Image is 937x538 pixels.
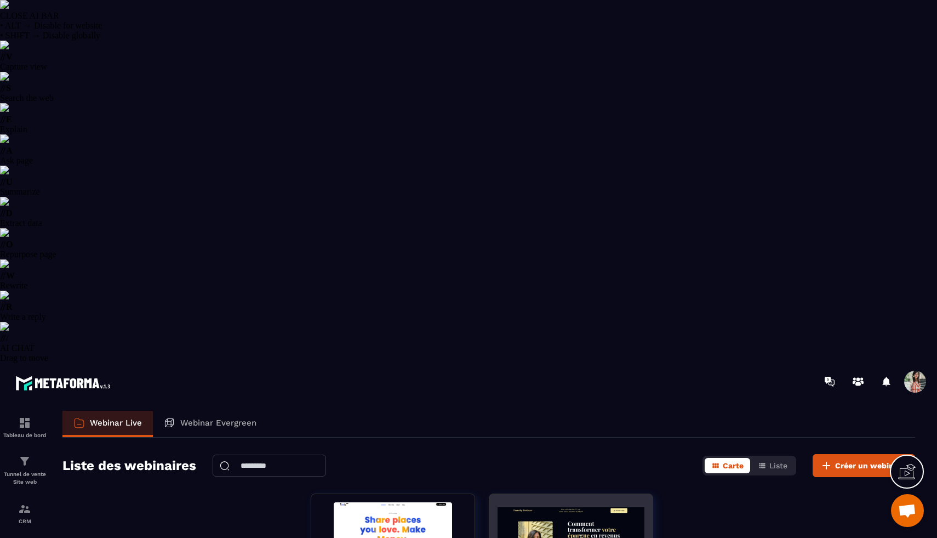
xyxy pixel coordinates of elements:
[3,408,47,446] a: formationformationTableau de bord
[15,373,114,393] img: logo
[891,494,924,527] div: Ouvrir le chat
[3,518,47,524] p: CRM
[3,471,47,486] p: Tunnel de vente Site web
[18,416,31,429] img: formation
[751,458,794,473] button: Liste
[62,455,196,477] h2: Liste des webinaires
[813,454,915,477] button: Créer un webinaire
[3,432,47,438] p: Tableau de bord
[3,494,47,533] a: formationformationCRM
[723,461,744,470] span: Carte
[835,460,908,471] span: Créer un webinaire
[18,455,31,468] img: formation
[180,418,256,428] p: Webinar Evergreen
[705,458,750,473] button: Carte
[62,411,153,437] a: Webinar Live
[18,502,31,516] img: formation
[90,418,142,428] p: Webinar Live
[3,446,47,494] a: formationformationTunnel de vente Site web
[769,461,787,470] span: Liste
